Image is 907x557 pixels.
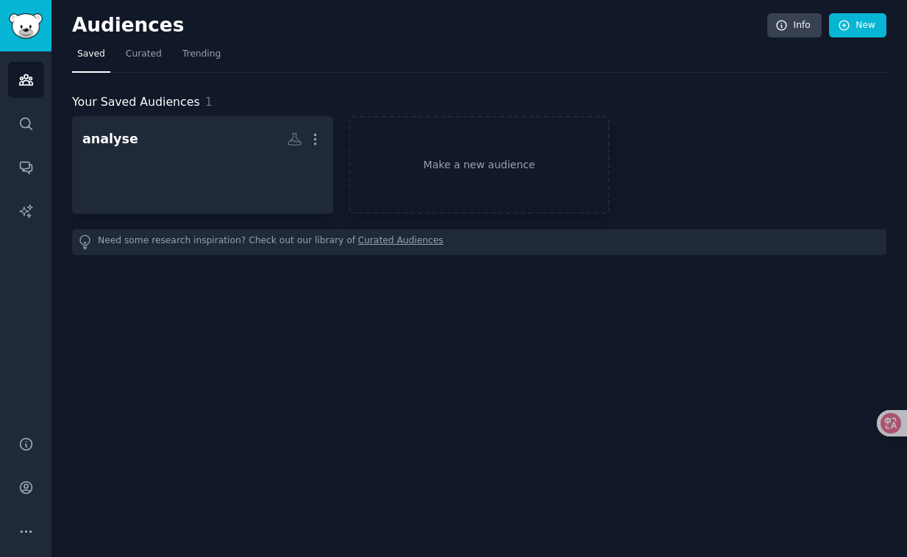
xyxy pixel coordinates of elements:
span: Curated [126,48,162,61]
span: 1 [205,95,213,109]
a: analyse [72,116,333,214]
span: Saved [77,48,105,61]
div: Need some research inspiration? Check out our library of [72,229,886,255]
a: Info [767,13,822,38]
a: Saved [72,43,110,73]
a: Curated Audiences [358,234,444,250]
div: analyse [82,130,138,148]
span: Trending [182,48,221,61]
a: New [829,13,886,38]
span: Your Saved Audiences [72,93,200,112]
h2: Audiences [72,14,767,37]
a: Trending [177,43,226,73]
a: Make a new audience [349,116,610,214]
img: GummySearch logo [9,13,43,39]
a: Curated [121,43,167,73]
